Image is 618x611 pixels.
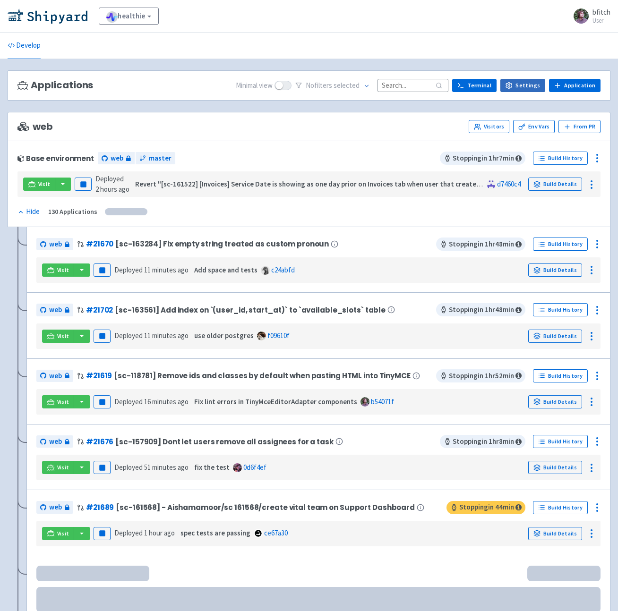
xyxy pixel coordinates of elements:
[469,120,509,133] a: Visitors
[42,527,74,540] a: Visit
[36,370,73,382] a: web
[497,179,521,188] a: d7460c4
[436,303,525,316] span: Stopping in 1 hr 48 min
[49,502,62,513] span: web
[115,438,333,446] span: [sc-157909] Dont let users remove all assignees for a task
[75,178,92,191] button: Pause
[334,81,360,90] span: selected
[49,371,62,382] span: web
[116,503,415,511] span: [sc-161568] - Aishamamoor/sc 161568/create vital team on Support Dashboard
[264,528,288,537] a: ce67a30
[57,398,69,406] span: Visit
[94,330,111,343] button: Pause
[452,79,497,92] a: Terminal
[180,528,250,537] strong: spec tests are passing
[94,395,111,408] button: Pause
[17,80,93,91] h3: Applications
[144,463,189,472] time: 51 minutes ago
[36,501,73,514] a: web
[95,185,129,194] time: 2 hours ago
[440,152,525,165] span: Stopping in 1 hr 7 min
[500,79,545,92] a: Settings
[436,238,525,251] span: Stopping in 1 hr 48 min
[592,17,610,24] small: User
[243,463,266,472] a: 0d6f4ef
[86,437,113,447] a: #21676
[136,152,175,165] a: master
[17,206,40,217] div: Hide
[528,461,582,474] a: Build Details
[371,397,394,406] a: b54071f
[436,369,525,382] span: Stopping in 1 hr 52 min
[94,263,111,277] button: Pause
[99,8,159,25] a: healthie
[114,265,189,274] span: Deployed
[194,463,230,472] strong: fix the test
[568,8,610,24] a: bfitch User
[528,527,582,540] a: Build Details
[549,79,601,92] a: Application
[42,461,74,474] a: Visit
[194,397,357,406] strong: Fix lint errors in TinyMceEditorAdapter components
[8,33,41,59] a: Develop
[95,174,129,194] span: Deployed
[446,501,525,514] span: Stopping in 44 min
[533,369,588,382] a: Build History
[306,80,360,91] span: No filter s
[115,240,329,248] span: [sc-163284] Fix empty string treated as custom pronoun
[149,153,172,164] span: master
[98,152,135,165] a: web
[114,331,189,340] span: Deployed
[57,332,69,340] span: Visit
[115,306,386,314] span: [sc-163561] Add index on `(user_id, start_at)` to `available_slots` table
[592,8,610,17] span: bfitch
[144,331,189,340] time: 11 minutes ago
[49,436,62,447] span: web
[144,265,189,274] time: 11 minutes ago
[17,206,41,217] button: Hide
[236,80,273,91] span: Minimal view
[86,502,114,512] a: #21689
[144,528,175,537] time: 1 hour ago
[114,372,410,380] span: [sc-118781] Remove ids and classes by default when pasting HTML into TinyMCE
[42,330,74,343] a: Visit
[533,435,588,448] a: Build History
[528,263,582,277] a: Build Details
[533,501,588,514] a: Build History
[86,371,112,381] a: #21619
[528,395,582,408] a: Build Details
[558,120,601,133] button: From PR
[57,266,69,274] span: Visit
[86,305,113,315] a: #21702
[23,178,55,191] a: Visit
[42,395,74,408] a: Visit
[8,8,87,24] img: Shipyard logo
[57,464,69,471] span: Visit
[17,154,94,162] div: Base environment
[57,530,69,537] span: Visit
[114,463,189,472] span: Deployed
[533,303,588,316] a: Build History
[194,265,257,274] strong: Add space and tests
[94,527,111,540] button: Pause
[533,152,588,165] a: Build History
[36,435,73,448] a: web
[528,330,582,343] a: Build Details
[36,304,73,316] a: web
[49,239,62,250] span: web
[36,238,73,251] a: web
[17,121,52,132] span: web
[513,120,555,133] a: Env Vars
[378,79,448,92] input: Search...
[114,397,189,406] span: Deployed
[48,206,97,217] div: 130 Applications
[144,397,189,406] time: 16 minutes ago
[114,528,175,537] span: Deployed
[49,305,62,315] span: web
[94,461,111,474] button: Pause
[440,435,525,448] span: Stopping in 1 hr 8 min
[528,178,582,191] a: Build Details
[271,265,295,274] a: c24abfd
[533,238,588,251] a: Build History
[194,331,254,340] strong: use older postgres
